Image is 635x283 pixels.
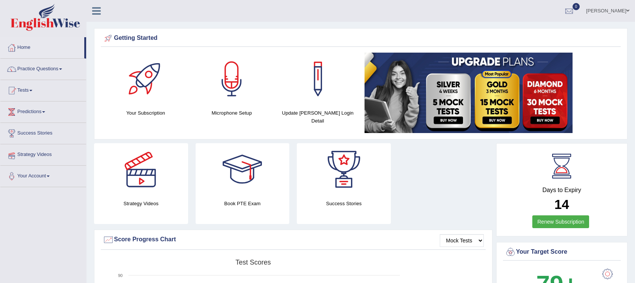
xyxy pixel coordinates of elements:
h4: Microphone Setup [193,109,271,117]
h4: Update [PERSON_NAME] Login Detail [278,109,357,125]
h4: Strategy Videos [94,200,188,207]
h4: Your Subscription [106,109,185,117]
a: Predictions [0,101,86,120]
tspan: Test scores [235,259,271,266]
h4: Book PTE Exam [196,200,290,207]
div: Getting Started [103,33,619,44]
a: Success Stories [0,123,86,142]
text: 90 [118,273,123,278]
a: Tests [0,80,86,99]
div: Score Progress Chart [103,234,484,245]
a: Strategy Videos [0,144,86,163]
a: Home [0,37,84,56]
span: 0 [573,3,580,10]
h4: Success Stories [297,200,391,207]
a: Your Account [0,166,86,185]
div: Your Target Score [505,247,619,258]
img: small5.jpg [365,53,573,133]
h4: Days to Expiry [505,187,619,194]
a: Practice Questions [0,59,86,77]
b: 14 [554,197,569,212]
a: Renew Subscription [532,215,589,228]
